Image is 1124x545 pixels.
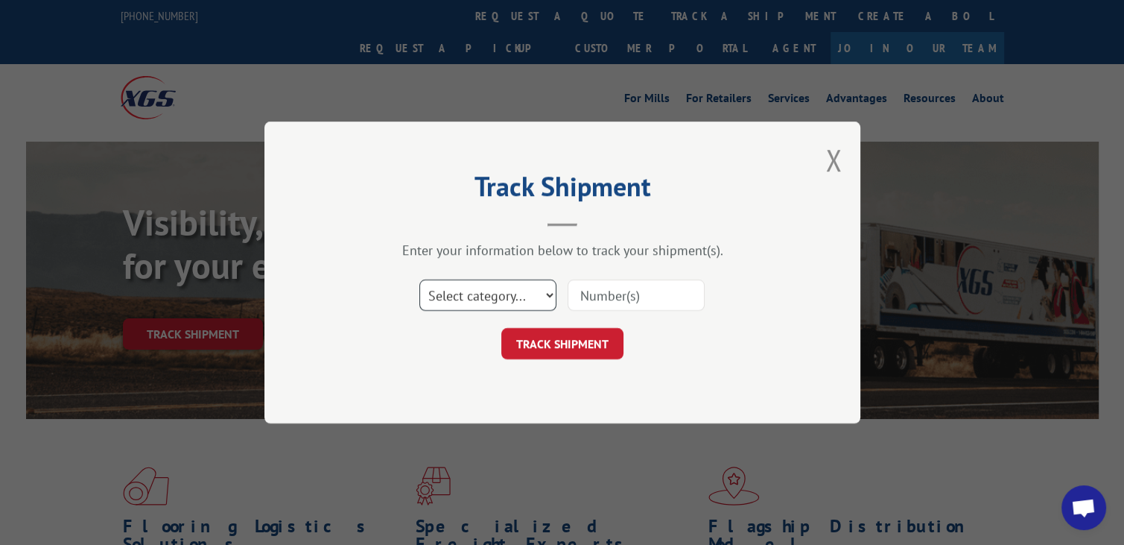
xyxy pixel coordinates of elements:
div: Enter your information below to track your shipment(s). [339,242,786,259]
div: Open chat [1061,485,1106,530]
h2: Track Shipment [339,176,786,204]
button: Close modal [825,140,842,180]
button: TRACK SHIPMENT [501,328,623,359]
input: Number(s) [568,280,705,311]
